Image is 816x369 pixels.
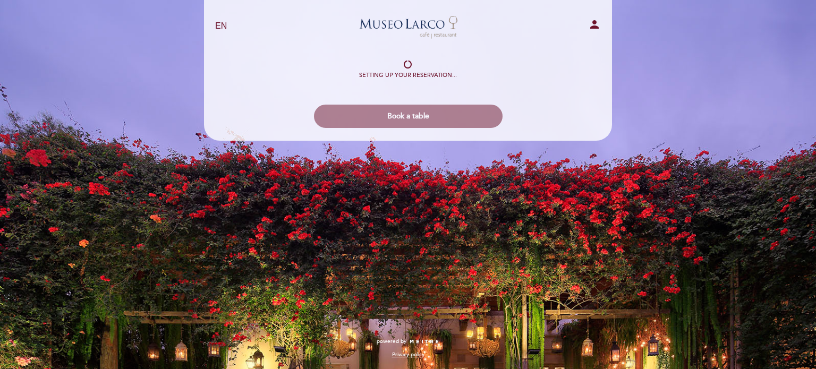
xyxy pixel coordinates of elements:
[342,12,474,41] a: Museo [GEOGRAPHIC_DATA] - Restaurant
[588,18,601,35] button: person
[377,338,439,345] a: powered by
[359,71,457,80] div: Setting up your reservation...
[377,338,406,345] span: powered by
[409,339,439,345] img: MEITRE
[588,18,601,31] i: person
[314,105,503,128] button: Book a table
[392,351,424,358] a: Privacy policy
